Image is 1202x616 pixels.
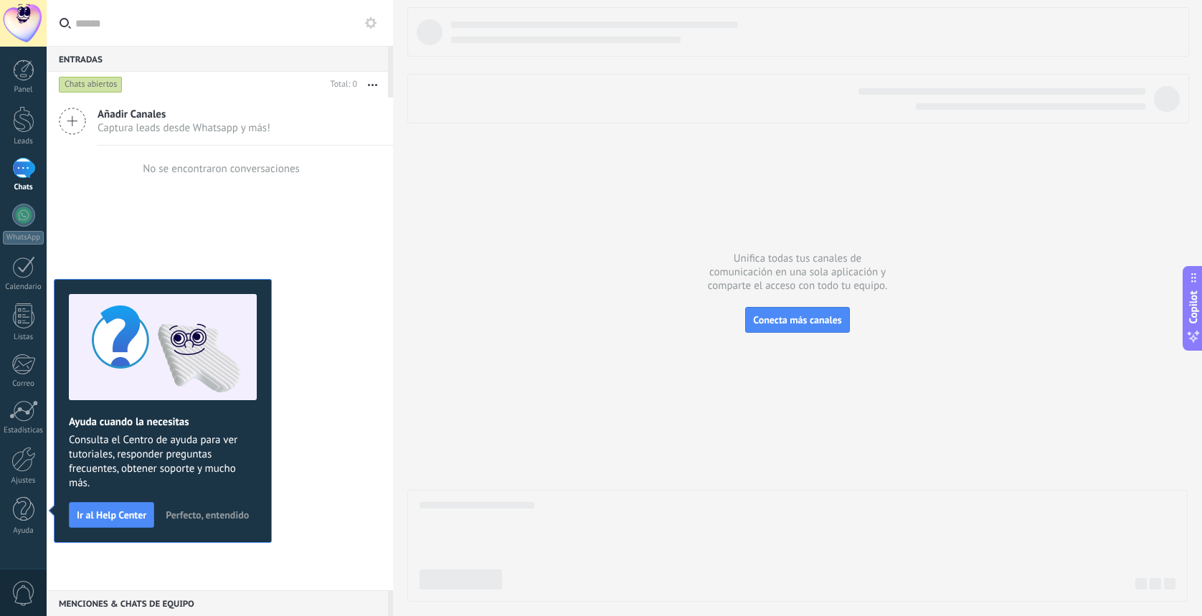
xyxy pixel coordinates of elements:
div: Correo [3,379,44,389]
span: Captura leads desde Whatsapp y más! [98,121,270,135]
span: Añadir Canales [98,108,270,121]
div: Listas [3,333,44,342]
div: Entradas [47,46,388,72]
span: Copilot [1186,290,1201,323]
div: Menciones & Chats de equipo [47,590,388,616]
button: Ir al Help Center [69,502,154,528]
button: Más [357,72,388,98]
h2: Ayuda cuando la necesitas [69,415,257,429]
div: Chats [3,183,44,192]
div: Ayuda [3,526,44,536]
span: Perfecto, entendido [166,510,249,520]
div: Calendario [3,283,44,292]
span: Conecta más canales [753,313,841,326]
div: Leads [3,137,44,146]
div: No se encontraron conversaciones [143,162,300,176]
button: Perfecto, entendido [159,504,255,526]
div: Ajustes [3,476,44,485]
div: Chats abiertos [59,76,123,93]
div: Estadísticas [3,426,44,435]
button: Conecta más canales [745,307,849,333]
span: Consulta el Centro de ayuda para ver tutoriales, responder preguntas frecuentes, obtener soporte ... [69,433,257,491]
div: Panel [3,85,44,95]
div: Total: 0 [325,77,357,92]
div: WhatsApp [3,231,44,245]
span: Ir al Help Center [77,510,146,520]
